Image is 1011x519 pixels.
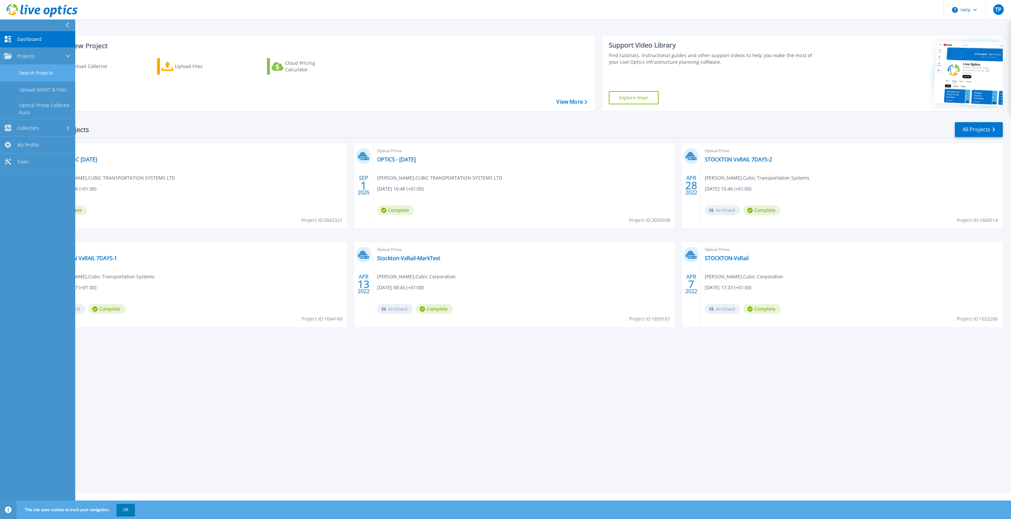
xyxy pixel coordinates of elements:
[50,246,344,253] span: Optical Prime
[705,205,740,215] span: Archived
[629,315,670,323] span: Project ID: 1659167
[361,183,367,188] span: 1
[17,53,35,59] span: Projects
[705,185,751,192] span: [DATE] 15:46 (+01:00)
[955,122,1003,137] a: All Projects
[377,273,456,280] span: [PERSON_NAME] , Cubic Corporation
[157,58,231,75] a: Upload Files
[629,217,670,224] span: Project ID: 3036598
[377,304,412,314] span: Archived
[688,281,694,287] span: 7
[377,205,414,215] span: Complete
[357,173,370,197] div: SEP 2025
[50,273,154,280] span: [PERSON_NAME] , Cubic Transportation Systems
[50,147,344,155] span: Optical Prime
[302,217,342,224] span: Project ID: 3042321
[47,42,587,50] h3: Start a New Project
[377,246,671,253] span: Optical Prime
[50,255,117,261] a: STOCKTON VxRAIL 7DAYS-1
[705,174,809,182] span: [PERSON_NAME] , Cubic Transportation Systems
[705,156,772,163] a: STOCKTON VxRAIL 7DAYS-2
[685,173,698,197] div: APR 2022
[705,304,740,314] span: Archived
[50,174,175,182] span: [PERSON_NAME] , CUBIC TRANSPORTATION SYSTEMS LTD
[957,315,998,323] span: Project ID: 1652206
[685,272,698,296] div: APR 2022
[302,315,342,323] span: Project ID: 1664149
[47,58,120,75] a: Download Collector
[705,284,751,291] span: [DATE] 17:23 (+01:00)
[743,304,780,314] span: Complete
[609,52,817,65] div: Find tutorials, instructional guides and other support videos to help you make the most of your L...
[743,205,780,215] span: Complete
[705,147,999,155] span: Optical Prime
[357,272,370,296] div: APR 2022
[705,273,783,280] span: [PERSON_NAME] , Cubic Corporation
[957,217,998,224] span: Project ID: 1668514
[609,41,817,50] div: Support Video Library
[377,255,440,261] a: Stockton-VxRail-MarkTest
[18,504,135,516] span: This site uses cookies to track your navigation.
[17,142,39,148] span: My Profile
[377,185,424,192] span: [DATE] 16:48 (+01:00)
[64,60,116,73] div: Download Collector
[609,91,659,104] a: Explore Now!
[358,281,370,287] span: 13
[705,246,999,253] span: Optical Prime
[17,159,29,165] span: Tools
[377,284,424,291] span: [DATE] 08:45 (+01:00)
[17,36,42,42] span: Dashboard
[377,147,671,155] span: Optical Prime
[705,255,749,261] a: STOCKTON-VxRail
[995,7,1001,12] span: TP
[175,60,228,73] div: Upload Files
[116,504,135,516] button: OK
[285,60,338,73] div: Cloud Pricing Calculator
[377,156,416,163] a: OPTICS - [DATE]
[88,304,125,314] span: Complete
[556,99,587,105] a: View More
[267,58,341,75] a: Cloud Pricing Calculator
[17,125,39,131] span: Collectors
[416,304,453,314] span: Complete
[377,174,502,182] span: [PERSON_NAME] , CUBIC TRANSPORTATION SYSTEMS LTD
[685,183,697,188] span: 28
